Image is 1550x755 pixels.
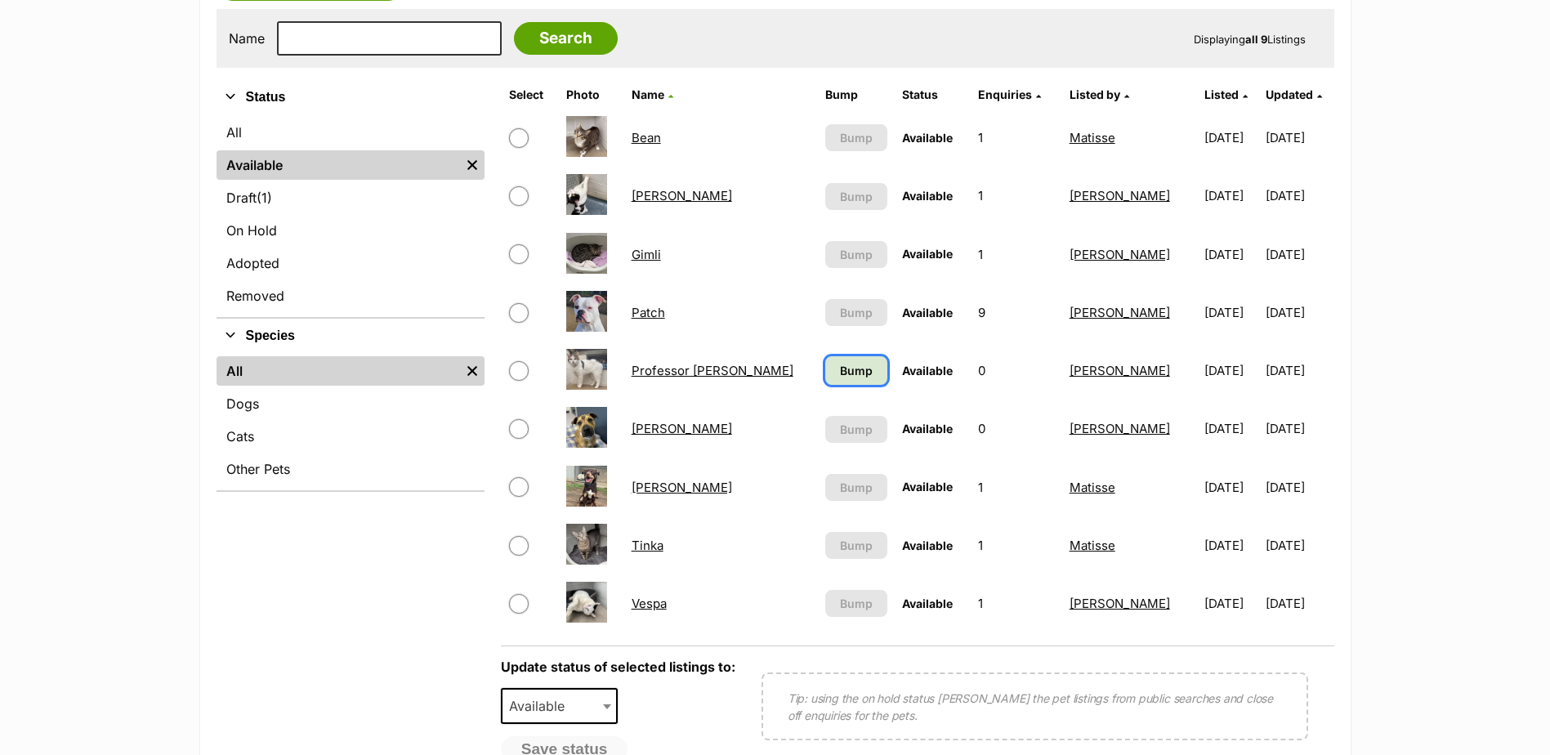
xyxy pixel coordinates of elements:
span: Available [902,538,953,552]
span: Available [902,596,953,610]
th: Photo [560,82,623,108]
span: Available [503,695,581,717]
a: Matisse [1070,538,1115,553]
button: Bump [825,124,887,151]
a: Tinka [632,538,663,553]
span: Available [902,422,953,436]
button: Bump [825,590,887,617]
span: (1) [257,188,272,208]
p: Tip: using the on hold status [PERSON_NAME] the pet listings from public searches and close off e... [788,690,1282,724]
a: Updated [1266,87,1322,101]
th: Status [896,82,971,108]
th: Select [503,82,558,108]
td: [DATE] [1266,400,1332,457]
span: Available [501,688,619,724]
button: Bump [825,416,887,443]
a: Available [217,150,460,180]
a: All [217,118,485,147]
div: Status [217,114,485,317]
button: Species [217,325,485,346]
td: [DATE] [1266,168,1332,224]
span: Available [902,306,953,319]
a: Vespa [632,596,667,611]
span: Available [902,247,953,261]
a: Bump [825,356,887,385]
input: Search [514,22,618,55]
td: [DATE] [1198,459,1264,516]
span: Bump [840,246,873,263]
a: Matisse [1070,480,1115,495]
a: Patch [632,305,665,320]
td: 1 [972,575,1061,632]
td: 1 [972,459,1061,516]
span: Updated [1266,87,1313,101]
span: Bump [840,129,873,146]
a: [PERSON_NAME] [1070,596,1170,611]
a: [PERSON_NAME] [1070,421,1170,436]
td: [DATE] [1266,459,1332,516]
td: [DATE] [1198,517,1264,574]
td: [DATE] [1266,342,1332,399]
td: [DATE] [1266,284,1332,341]
td: 1 [972,517,1061,574]
a: Draft [217,183,485,212]
a: Remove filter [460,150,485,180]
span: Bump [840,362,873,379]
td: 9 [972,284,1061,341]
td: [DATE] [1266,226,1332,283]
a: [PERSON_NAME] [1070,247,1170,262]
button: Bump [825,241,887,268]
span: Bump [840,595,873,612]
a: All [217,356,460,386]
a: Gimli [632,247,661,262]
a: Other Pets [217,454,485,484]
label: Update status of selected listings to: [501,659,735,675]
a: Remove filter [460,356,485,386]
a: [PERSON_NAME] [632,421,732,436]
td: [DATE] [1266,109,1332,166]
span: translation missing: en.admin.listings.index.attributes.enquiries [978,87,1032,101]
td: 0 [972,342,1061,399]
span: Bump [840,537,873,554]
th: Bump [819,82,894,108]
td: [DATE] [1266,517,1332,574]
a: Adopted [217,248,485,278]
span: Available [902,480,953,494]
td: [DATE] [1198,109,1264,166]
span: Bump [840,421,873,438]
a: Listed by [1070,87,1129,101]
a: [PERSON_NAME] [632,188,732,203]
span: Available [902,364,953,377]
td: 1 [972,226,1061,283]
a: Bean [632,130,661,145]
a: [PERSON_NAME] [1070,363,1170,378]
span: Bump [840,188,873,205]
span: Bump [840,304,873,321]
td: [DATE] [1198,400,1264,457]
strong: all 9 [1245,33,1267,46]
span: Listed [1204,87,1239,101]
div: Species [217,353,485,490]
a: [PERSON_NAME] [632,480,732,495]
a: Enquiries [978,87,1041,101]
td: 0 [972,400,1061,457]
td: [DATE] [1198,168,1264,224]
label: Name [229,31,265,46]
span: Listed by [1070,87,1120,101]
a: Professor [PERSON_NAME] [632,363,793,378]
a: [PERSON_NAME] [1070,305,1170,320]
td: 1 [972,168,1061,224]
td: [DATE] [1266,575,1332,632]
a: Dogs [217,389,485,418]
a: On Hold [217,216,485,245]
button: Bump [825,299,887,326]
span: Available [902,131,953,145]
button: Status [217,87,485,108]
span: Name [632,87,664,101]
button: Bump [825,183,887,210]
a: Removed [217,281,485,310]
td: 1 [972,109,1061,166]
a: Cats [217,422,485,451]
td: [DATE] [1198,226,1264,283]
span: Available [902,189,953,203]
